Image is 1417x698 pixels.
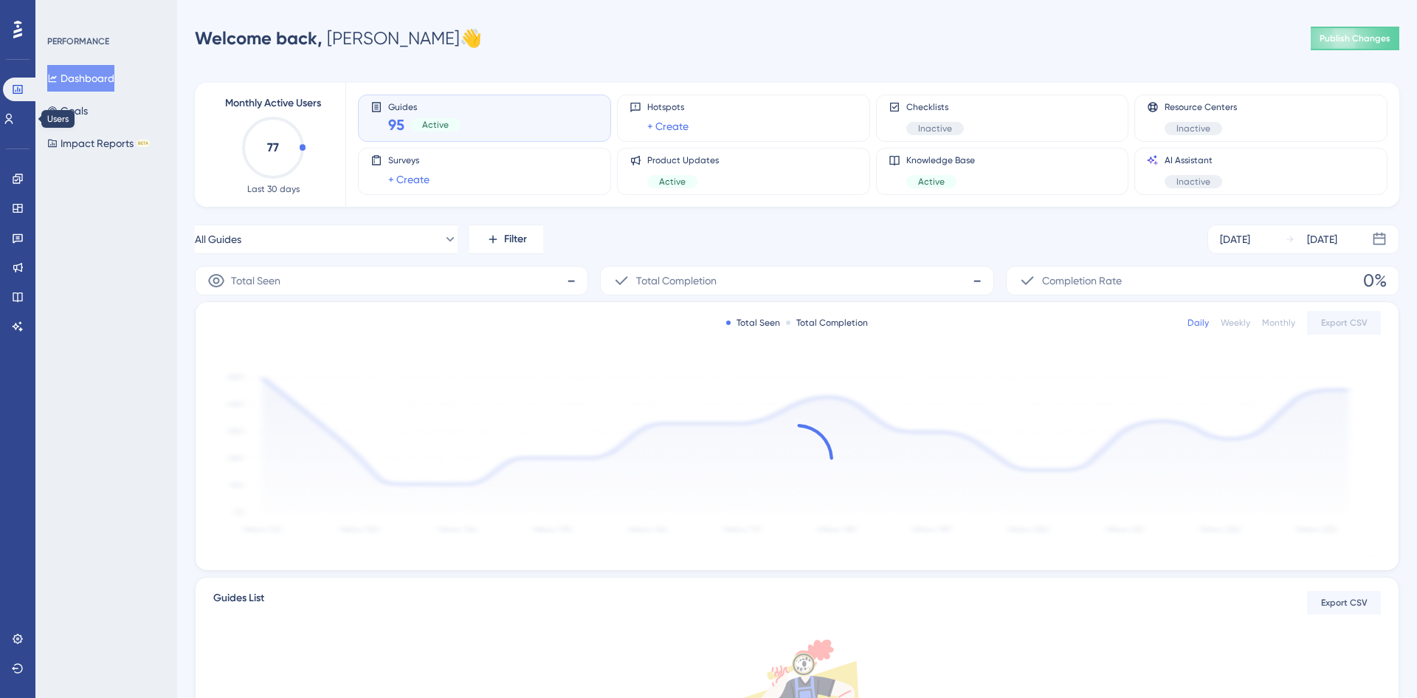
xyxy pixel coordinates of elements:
[231,272,280,290] span: Total Seen
[388,171,430,188] a: + Create
[1311,27,1399,50] button: Publish Changes
[388,154,430,166] span: Surveys
[1307,230,1337,248] div: [DATE]
[1165,101,1237,113] span: Resource Centers
[1176,123,1210,134] span: Inactive
[267,140,279,154] text: 77
[195,230,241,248] span: All Guides
[47,35,109,47] div: PERFORMANCE
[1176,176,1210,188] span: Inactive
[1220,230,1250,248] div: [DATE]
[195,27,482,50] div: [PERSON_NAME] 👋
[1320,32,1390,44] span: Publish Changes
[726,317,780,329] div: Total Seen
[647,101,689,113] span: Hotspots
[469,225,543,254] button: Filter
[388,101,461,112] span: Guides
[422,119,449,131] span: Active
[659,176,686,188] span: Active
[647,117,689,135] a: + Create
[1165,154,1222,166] span: AI Assistant
[918,123,952,134] span: Inactive
[918,176,945,188] span: Active
[1307,311,1381,335] button: Export CSV
[906,101,964,113] span: Checklists
[247,183,300,195] span: Last 30 days
[786,317,868,329] div: Total Completion
[1321,597,1368,609] span: Export CSV
[195,225,458,254] button: All Guides
[1221,317,1250,329] div: Weekly
[195,27,323,49] span: Welcome back,
[1363,269,1387,292] span: 0%
[636,272,717,290] span: Total Completion
[906,154,975,166] span: Knowledge Base
[504,230,527,248] span: Filter
[567,269,576,292] span: -
[647,154,719,166] span: Product Updates
[1042,272,1122,290] span: Completion Rate
[1307,591,1381,615] button: Export CSV
[388,114,404,135] span: 95
[1262,317,1295,329] div: Monthly
[973,269,982,292] span: -
[47,65,114,92] button: Dashboard
[1321,317,1368,329] span: Export CSV
[1187,317,1209,329] div: Daily
[225,95,321,112] span: Monthly Active Users
[47,97,88,124] button: Goals
[47,130,150,157] button: Impact ReportsBETA
[213,589,264,616] span: Guides List
[137,140,150,147] div: BETA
